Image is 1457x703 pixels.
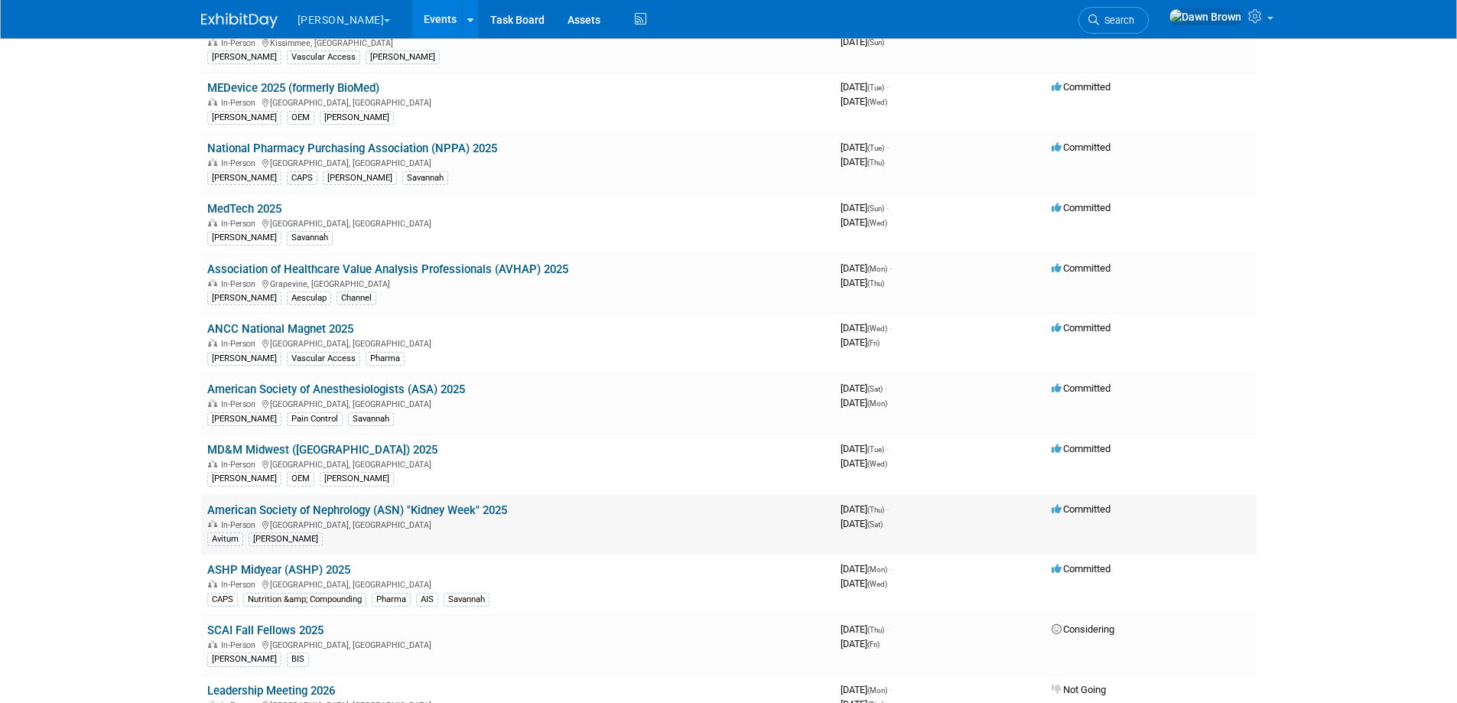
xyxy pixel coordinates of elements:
span: (Sun) [867,38,884,47]
a: MD&M Midwest ([GEOGRAPHIC_DATA]) 2025 [207,443,437,457]
div: [GEOGRAPHIC_DATA], [GEOGRAPHIC_DATA] [207,518,828,530]
div: [PERSON_NAME] [207,50,281,64]
div: [PERSON_NAME] [207,472,281,486]
img: In-Person Event [208,460,217,467]
span: [DATE] [841,397,887,408]
span: [DATE] [841,443,889,454]
span: [DATE] [841,96,887,107]
span: [DATE] [841,638,880,649]
span: In-Person [221,98,260,108]
span: Committed [1052,142,1111,153]
span: [DATE] [841,337,880,348]
img: In-Person Event [208,158,217,166]
span: - [889,563,892,574]
span: [DATE] [841,457,887,469]
a: ANCC National Magnet 2025 [207,322,353,336]
span: Search [1099,15,1134,26]
span: - [886,142,889,153]
span: (Sun) [867,204,884,213]
a: MEDevice 2025 (formerly BioMed) [207,81,379,95]
div: [PERSON_NAME] [249,532,323,546]
span: - [885,382,887,394]
img: In-Person Event [208,219,217,226]
div: Vascular Access [287,50,360,64]
span: In-Person [221,219,260,229]
span: Considering [1052,623,1114,635]
div: [PERSON_NAME] [207,352,281,366]
div: CAPS [287,171,317,185]
a: American Society of Nephrology (ASN) "Kidney Week" 2025 [207,503,507,517]
span: [DATE] [841,262,892,274]
div: [GEOGRAPHIC_DATA], [GEOGRAPHIC_DATA] [207,216,828,229]
img: ExhibitDay [201,13,278,28]
span: (Wed) [867,98,887,106]
a: MedTech 2025 [207,202,281,216]
span: [DATE] [841,382,887,394]
span: In-Person [221,339,260,349]
a: National Pharmacy Purchasing Association (NPPA) 2025 [207,142,497,155]
span: In-Person [221,279,260,289]
a: SCAI Fall Fellows 2025 [207,623,324,637]
div: [PERSON_NAME] [207,171,281,185]
span: (Mon) [867,565,887,574]
div: CAPS [207,593,238,607]
div: Grapevine, [GEOGRAPHIC_DATA] [207,277,828,289]
span: (Sat) [867,385,883,393]
span: - [886,81,889,93]
div: Aesculap [287,291,331,305]
span: [DATE] [841,156,884,168]
div: [PERSON_NAME] [366,50,440,64]
span: [DATE] [841,518,883,529]
div: Avitum [207,532,243,546]
span: - [886,623,889,635]
span: (Tue) [867,445,884,454]
span: Committed [1052,382,1111,394]
span: In-Person [221,640,260,650]
a: American Society of Anesthesiologists (ASA) 2025 [207,382,465,396]
span: In-Person [221,399,260,409]
span: (Wed) [867,460,887,468]
div: Pain Control [287,412,343,426]
span: Committed [1052,443,1111,454]
div: [GEOGRAPHIC_DATA], [GEOGRAPHIC_DATA] [207,397,828,409]
span: In-Person [221,158,260,168]
div: [PERSON_NAME] [207,231,281,245]
div: [GEOGRAPHIC_DATA], [GEOGRAPHIC_DATA] [207,457,828,470]
div: Vascular Access [287,352,360,366]
span: [DATE] [841,322,892,334]
span: (Sat) [867,520,883,529]
span: Committed [1052,322,1111,334]
span: (Wed) [867,580,887,588]
span: - [889,322,892,334]
img: In-Person Event [208,520,217,528]
a: Association of Healthcare Value Analysis Professionals (AVHAP) 2025 [207,262,568,276]
span: (Mon) [867,686,887,695]
div: Savannah [348,412,394,426]
div: Channel [337,291,376,305]
div: [GEOGRAPHIC_DATA], [GEOGRAPHIC_DATA] [207,638,828,650]
div: BIS [287,653,309,666]
span: - [886,443,889,454]
span: In-Person [221,460,260,470]
div: AIS [416,593,438,607]
span: (Wed) [867,324,887,333]
span: - [886,202,889,213]
span: (Mon) [867,265,887,273]
img: In-Person Event [208,580,217,587]
span: [DATE] [841,81,889,93]
div: Nutrition &amp; Compounding [243,593,366,607]
span: (Thu) [867,626,884,634]
div: [PERSON_NAME] [207,412,281,426]
span: In-Person [221,580,260,590]
a: Leadership Meeting 2026 [207,684,335,698]
span: (Thu) [867,158,884,167]
a: Search [1078,7,1149,34]
span: In-Person [221,38,260,48]
span: [DATE] [841,36,884,47]
img: In-Person Event [208,38,217,46]
span: (Tue) [867,83,884,92]
span: (Fri) [867,339,880,347]
span: In-Person [221,520,260,530]
span: (Thu) [867,506,884,514]
span: - [889,262,892,274]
